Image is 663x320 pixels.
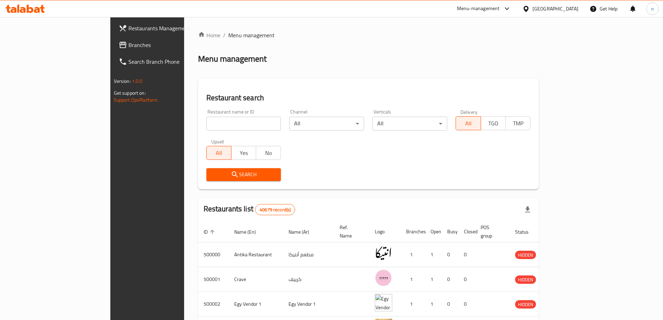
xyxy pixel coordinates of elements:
td: Egy Vendor 1 [229,292,283,317]
span: TMP [508,118,528,128]
span: Version: [114,77,131,86]
span: HIDDEN [515,251,536,259]
span: Yes [234,148,253,158]
div: Total records count [255,204,295,215]
td: مطعم أنتيكا [283,242,334,267]
h2: Restaurant search [206,93,531,103]
td: 0 [442,242,458,267]
img: Crave [375,269,392,287]
div: All [372,117,447,131]
div: Menu-management [457,5,500,13]
span: ID [204,228,217,236]
nav: breadcrumb [198,31,539,39]
span: n [651,5,654,13]
span: Name (En) [234,228,265,236]
a: Search Branch Phone [113,53,221,70]
td: 0 [458,242,475,267]
a: Support.OpsPlatform [114,95,158,104]
span: Menu management [228,31,275,39]
button: Search [206,168,281,181]
span: Status [515,228,538,236]
span: 1.0.0 [132,77,143,86]
label: Delivery [460,109,478,114]
button: TGO [481,116,506,130]
img: Egy Vendor 1 [375,294,392,311]
div: HIDDEN [515,275,536,284]
label: Upsell [211,139,224,144]
div: Export file [519,201,536,218]
td: 1 [401,242,425,267]
span: Get support on: [114,88,146,97]
img: Antika Restaurant [375,244,392,262]
td: كرييف [283,267,334,292]
button: Yes [231,146,256,160]
td: 0 [458,292,475,317]
span: Search [212,170,276,179]
th: Closed [458,221,475,242]
span: HIDDEN [515,276,536,284]
button: TMP [505,116,530,130]
span: Ref. Name [340,223,361,240]
th: Logo [369,221,401,242]
a: Restaurants Management [113,20,221,37]
input: Search for restaurant name or ID.. [206,117,281,131]
div: [GEOGRAPHIC_DATA] [532,5,578,13]
span: Branches [128,41,215,49]
span: All [210,148,229,158]
td: 1 [401,267,425,292]
span: POS group [481,223,501,240]
li: / [223,31,226,39]
a: Branches [113,37,221,53]
button: No [256,146,281,160]
td: Crave [229,267,283,292]
td: 0 [458,267,475,292]
span: No [259,148,278,158]
th: Open [425,221,442,242]
td: 0 [442,267,458,292]
div: All [289,117,364,131]
h2: Menu management [198,53,267,64]
span: 40679 record(s) [255,206,295,213]
td: 1 [425,242,442,267]
h2: Restaurants list [204,204,295,215]
span: Restaurants Management [128,24,215,32]
th: Busy [442,221,458,242]
td: 0 [442,292,458,317]
span: Name (Ar) [289,228,318,236]
td: 1 [425,292,442,317]
th: Branches [401,221,425,242]
td: 1 [401,292,425,317]
span: Search Branch Phone [128,57,215,66]
button: All [206,146,231,160]
button: All [456,116,481,130]
td: Egy Vendor 1 [283,292,334,317]
td: Antika Restaurant [229,242,283,267]
span: TGO [484,118,503,128]
td: 1 [425,267,442,292]
span: All [459,118,478,128]
span: HIDDEN [515,301,536,309]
